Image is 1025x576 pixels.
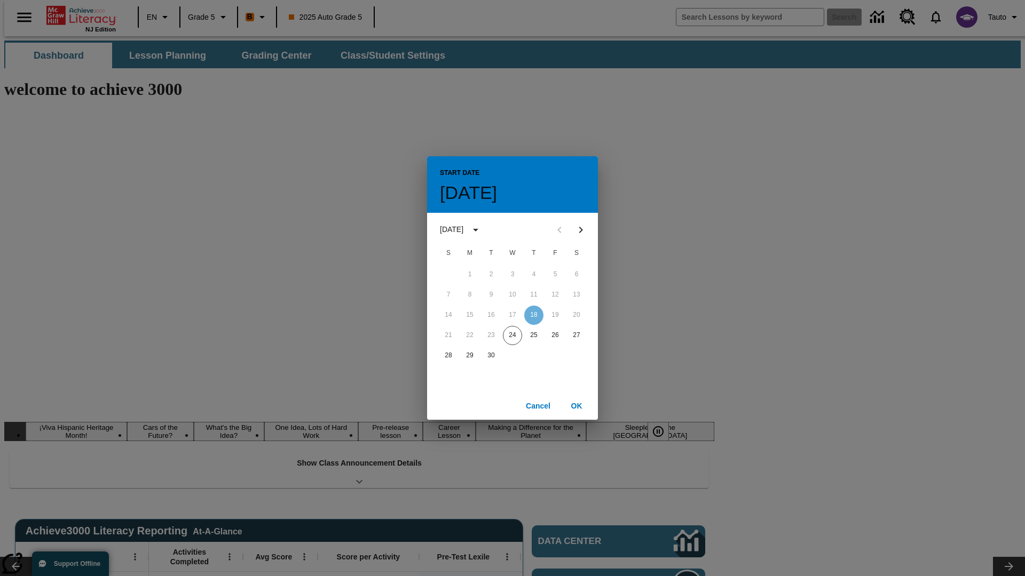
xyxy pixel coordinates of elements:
[503,243,522,264] span: Wednesday
[440,224,463,235] div: [DATE]
[570,219,592,241] button: Next month
[460,243,479,264] span: Monday
[559,396,594,416] button: OK
[439,243,458,264] span: Sunday
[567,243,586,264] span: Saturday
[503,326,522,345] button: 24
[439,346,458,365] button: 28
[467,221,485,239] button: calendar view is open, switch to year view
[546,243,565,264] span: Friday
[524,243,543,264] span: Thursday
[567,326,586,345] button: 27
[460,346,479,365] button: 29
[482,243,501,264] span: Tuesday
[482,346,501,365] button: 30
[440,182,497,204] h4: [DATE]
[521,396,555,416] button: Cancel
[524,326,543,345] button: 25
[546,326,565,345] button: 26
[440,165,479,182] span: Start Date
